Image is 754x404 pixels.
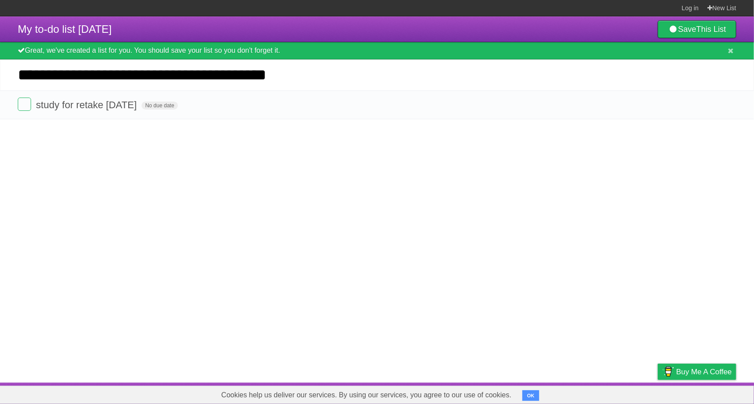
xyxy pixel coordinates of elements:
[18,23,112,35] span: My to-do list [DATE]
[658,364,736,380] a: Buy me a coffee
[522,390,540,401] button: OK
[696,25,726,34] b: This List
[676,364,732,380] span: Buy me a coffee
[18,98,31,111] label: Done
[680,385,736,402] a: Suggest a feature
[36,99,139,110] span: study for retake [DATE]
[616,385,636,402] a: Terms
[142,102,178,110] span: No due date
[646,385,669,402] a: Privacy
[658,20,736,38] a: SaveThis List
[540,385,558,402] a: About
[569,385,605,402] a: Developers
[662,364,674,379] img: Buy me a coffee
[213,386,521,404] span: Cookies help us deliver our services. By using our services, you agree to our use of cookies.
